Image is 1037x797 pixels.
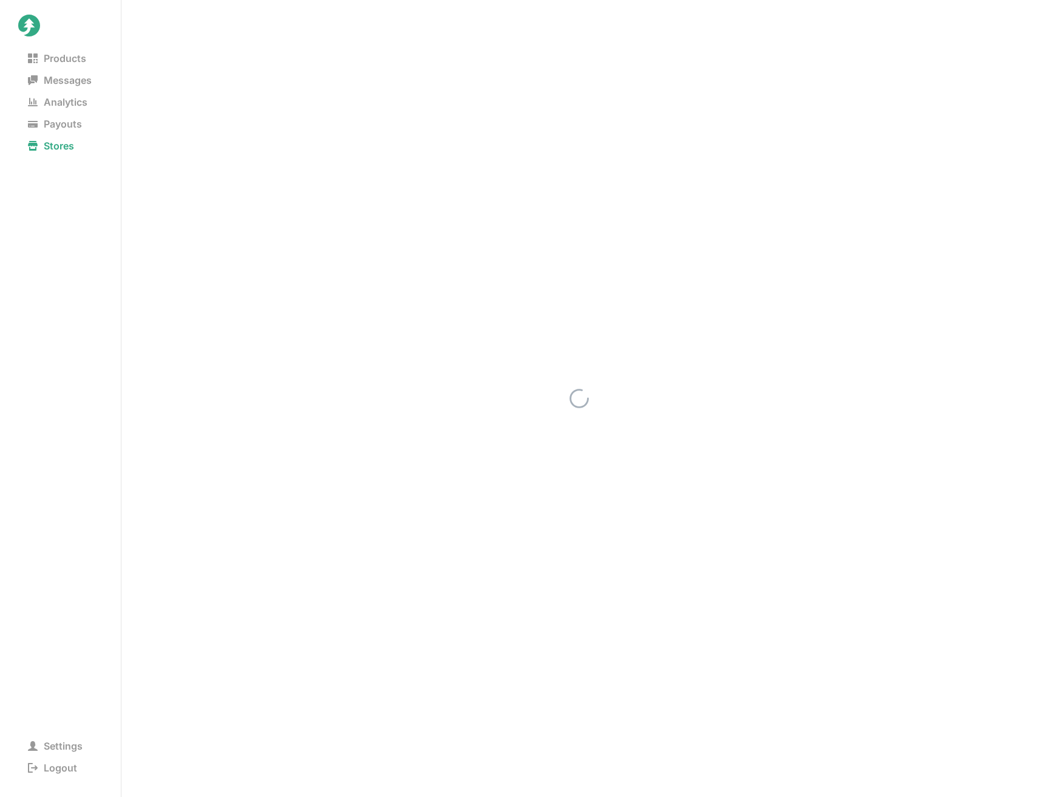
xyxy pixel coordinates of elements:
[18,50,96,67] span: Products
[18,115,92,132] span: Payouts
[18,137,84,154] span: Stores
[18,737,92,754] span: Settings
[18,759,87,776] span: Logout
[18,72,101,89] span: Messages
[18,94,97,111] span: Analytics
